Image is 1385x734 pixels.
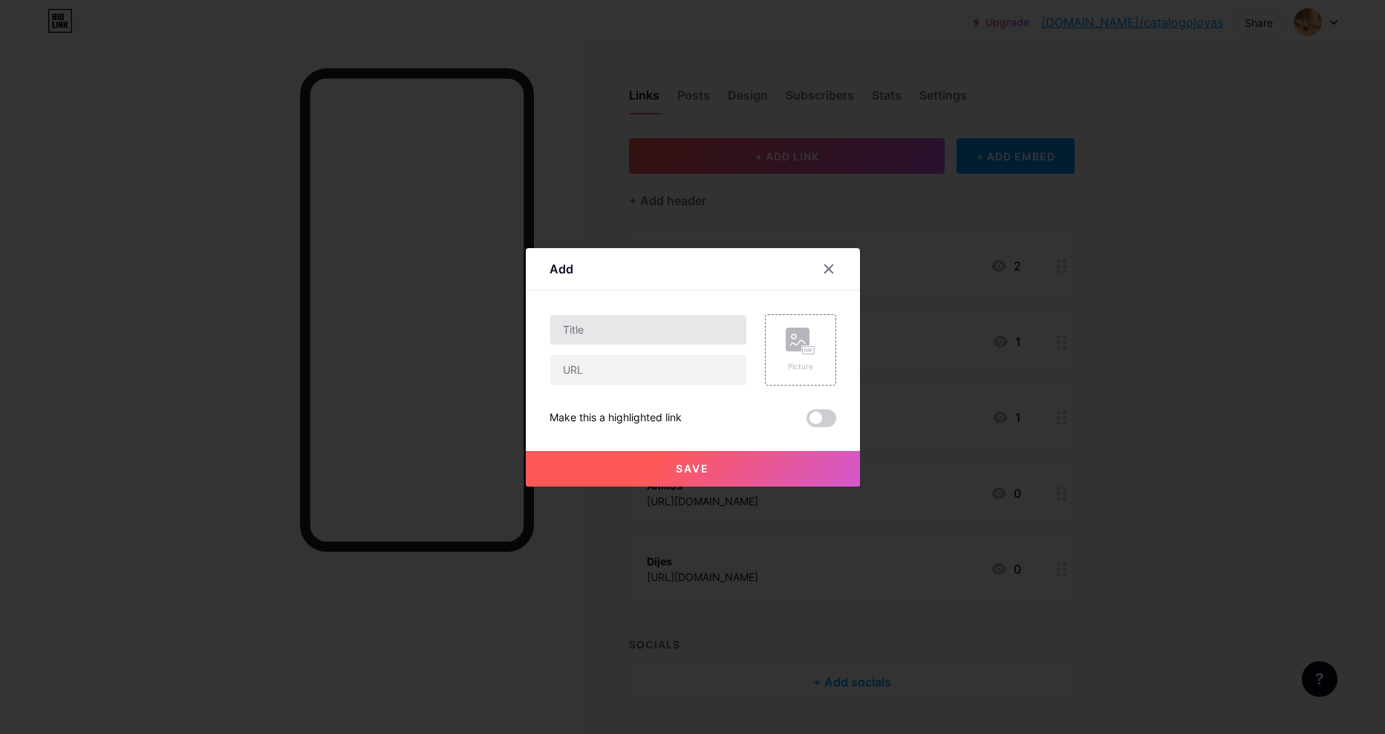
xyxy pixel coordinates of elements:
[676,462,709,475] span: Save
[550,355,746,385] input: URL
[786,361,815,372] div: Picture
[550,409,682,427] div: Make this a highlighted link
[550,260,573,278] div: Add
[550,315,746,345] input: Title
[526,451,860,487] button: Save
